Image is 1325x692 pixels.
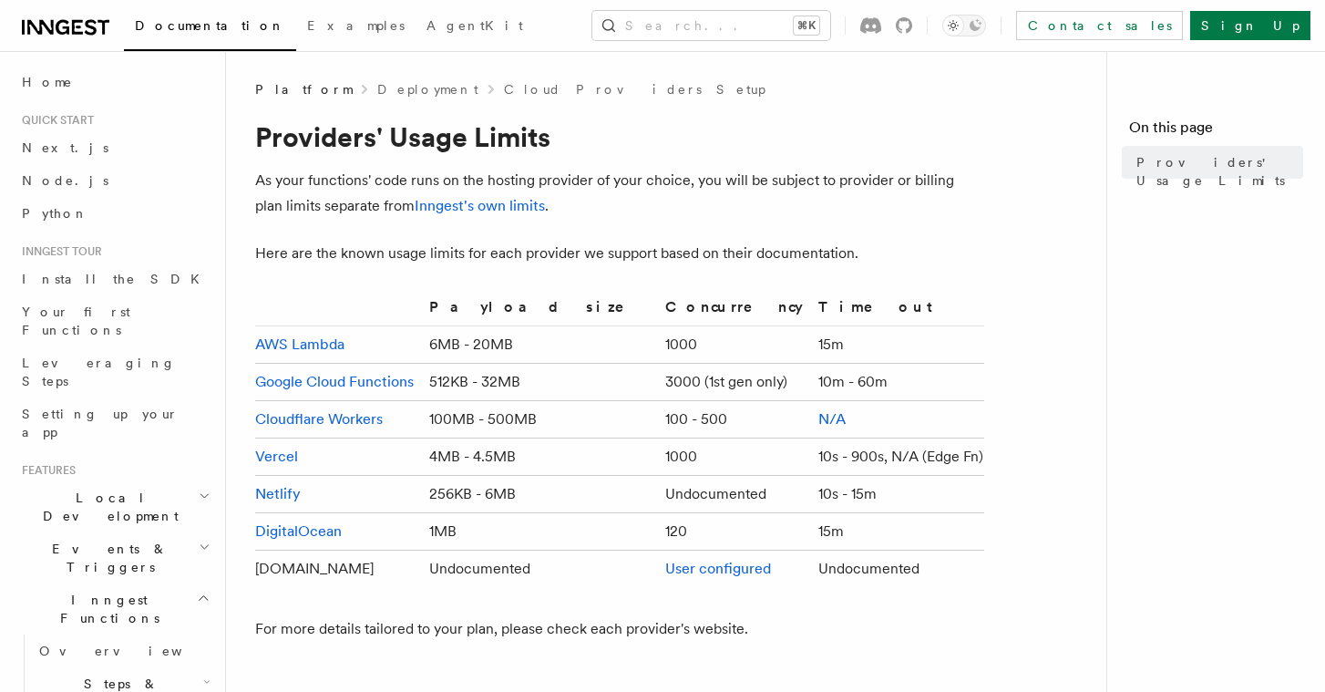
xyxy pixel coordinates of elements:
[1129,117,1303,146] h4: On this page
[658,476,811,513] td: Undocumented
[811,295,984,326] th: Timeout
[416,5,534,49] a: AgentKit
[658,364,811,401] td: 3000 (1st gen only)
[1129,146,1303,197] a: Providers' Usage Limits
[15,295,214,346] a: Your first Functions
[255,80,352,98] span: Platform
[15,463,76,478] span: Features
[658,401,811,439] td: 100 - 500
[794,16,819,35] kbd: ⌘K
[422,439,658,476] td: 4MB - 4.5MB
[15,481,214,532] button: Local Development
[811,551,984,588] td: Undocumented
[811,439,984,476] td: 10s - 900s, N/A (Edge Fn)
[422,295,658,326] th: Payload size
[658,326,811,364] td: 1000
[135,18,285,33] span: Documentation
[15,540,199,576] span: Events & Triggers
[15,398,214,449] a: Setting up your app
[22,272,211,286] span: Install the SDK
[15,346,214,398] a: Leveraging Steps
[818,410,846,428] a: N/A
[665,560,771,577] a: User configured
[415,197,545,214] a: Inngest's own limits
[255,168,984,219] p: As your functions' code runs on the hosting provider of your choice, you will be subject to provi...
[15,532,214,584] button: Events & Triggers
[811,476,984,513] td: 10s - 15m
[15,591,197,627] span: Inngest Functions
[422,513,658,551] td: 1MB
[15,131,214,164] a: Next.js
[422,476,658,513] td: 256KB - 6MB
[658,439,811,476] td: 1000
[296,5,416,49] a: Examples
[15,489,199,525] span: Local Development
[811,364,984,401] td: 10m - 60m
[592,11,830,40] button: Search...⌘K
[255,522,342,540] a: DigitalOcean
[15,66,214,98] a: Home
[658,513,811,551] td: 120
[255,410,383,428] a: Cloudflare Workers
[22,407,179,439] span: Setting up your app
[39,644,227,658] span: Overview
[255,616,984,642] p: For more details tailored to your plan, please check each provider's website.
[504,80,765,98] a: Cloud Providers Setup
[255,241,984,266] p: Here are the known usage limits for each provider we support based on their documentation.
[377,80,478,98] a: Deployment
[15,164,214,197] a: Node.js
[422,364,658,401] td: 512KB - 32MB
[811,513,984,551] td: 15m
[255,448,298,465] a: Vercel
[22,73,73,91] span: Home
[426,18,523,33] span: AgentKit
[15,263,214,295] a: Install the SDK
[124,5,296,51] a: Documentation
[307,18,405,33] span: Examples
[22,305,130,337] span: Your first Functions
[22,206,88,221] span: Python
[32,635,214,667] a: Overview
[1016,11,1183,40] a: Contact sales
[422,551,658,588] td: Undocumented
[255,373,414,390] a: Google Cloud Functions
[1190,11,1310,40] a: Sign Up
[658,295,811,326] th: Concurrency
[22,173,108,188] span: Node.js
[15,113,94,128] span: Quick start
[255,551,422,588] td: [DOMAIN_NAME]
[15,244,102,259] span: Inngest tour
[22,356,176,388] span: Leveraging Steps
[255,120,984,153] h1: Providers' Usage Limits
[811,326,984,364] td: 15m
[422,326,658,364] td: 6MB - 20MB
[422,401,658,439] td: 100MB - 500MB
[1136,153,1303,190] span: Providers' Usage Limits
[15,197,214,230] a: Python
[22,140,108,155] span: Next.js
[255,336,344,353] a: AWS Lambda
[942,15,986,36] button: Toggle dark mode
[15,584,214,635] button: Inngest Functions
[255,485,301,502] a: Netlify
